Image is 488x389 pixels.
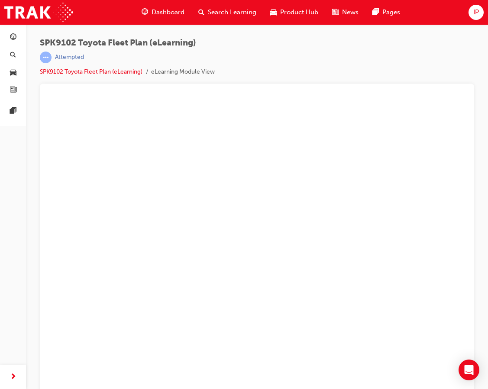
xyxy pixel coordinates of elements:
[4,3,73,22] img: Trak
[135,3,191,21] a: guage-iconDashboard
[10,372,16,383] span: next-icon
[151,67,215,77] li: eLearning Module View
[365,3,407,21] a: pages-iconPages
[10,34,16,42] span: guage-icon
[10,107,16,115] span: pages-icon
[208,7,256,17] span: Search Learning
[10,87,16,94] span: news-icon
[152,7,184,17] span: Dashboard
[325,3,365,21] a: news-iconNews
[270,7,277,18] span: car-icon
[382,7,400,17] span: Pages
[40,68,142,75] a: SPK9102 Toyota Fleet Plan (eLearning)
[55,53,84,62] div: Attempted
[10,52,16,59] span: search-icon
[372,7,379,18] span: pages-icon
[280,7,318,17] span: Product Hub
[40,38,215,48] span: SPK9102 Toyota Fleet Plan (eLearning)
[332,7,339,18] span: news-icon
[40,52,52,63] span: learningRecordVerb_ATTEMPT-icon
[198,7,204,18] span: search-icon
[342,7,359,17] span: News
[469,5,484,20] button: IP
[263,3,325,21] a: car-iconProduct Hub
[10,69,16,77] span: car-icon
[459,360,479,380] div: Open Intercom Messenger
[191,3,263,21] a: search-iconSearch Learning
[142,7,148,18] span: guage-icon
[473,7,479,17] span: IP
